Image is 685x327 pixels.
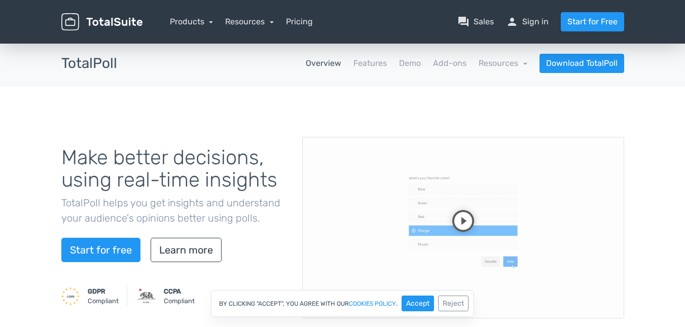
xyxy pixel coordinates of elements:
[61,287,80,305] img: GDPR
[225,17,274,26] a: Resources
[402,296,434,311] button: Accept
[433,57,466,69] a: Add-ons
[457,16,494,28] a: question_answerSales
[61,56,117,71] h3: TotalPoll
[164,287,181,295] strong: CCPA
[211,290,474,317] div: By clicking "Accept", you agree with our .
[61,195,287,226] p: TotalPoll helps you get insights and understand your audience's opinions better using polls.
[479,58,527,68] a: Resources
[561,12,624,31] a: Start for Free
[61,238,140,262] a: Start for free
[457,16,470,28] span: question_answer
[88,287,105,295] strong: GDPR
[137,287,156,305] img: CCPA
[349,301,396,307] a: cookies policy
[399,57,421,69] a: Demo
[164,286,195,306] small: Compliant
[286,16,313,28] a: Pricing
[539,54,624,73] a: Download TotalPoll
[506,16,549,28] a: personSign in
[88,286,119,306] small: Compliant
[506,16,518,28] span: person
[170,17,213,26] a: Products
[306,57,341,69] a: Overview
[353,57,387,69] a: Features
[438,296,468,311] button: Reject
[151,238,222,262] a: Learn more
[61,147,287,191] h1: Make better decisions, using real-time insights
[61,13,142,31] img: TotalSuite for WordPress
